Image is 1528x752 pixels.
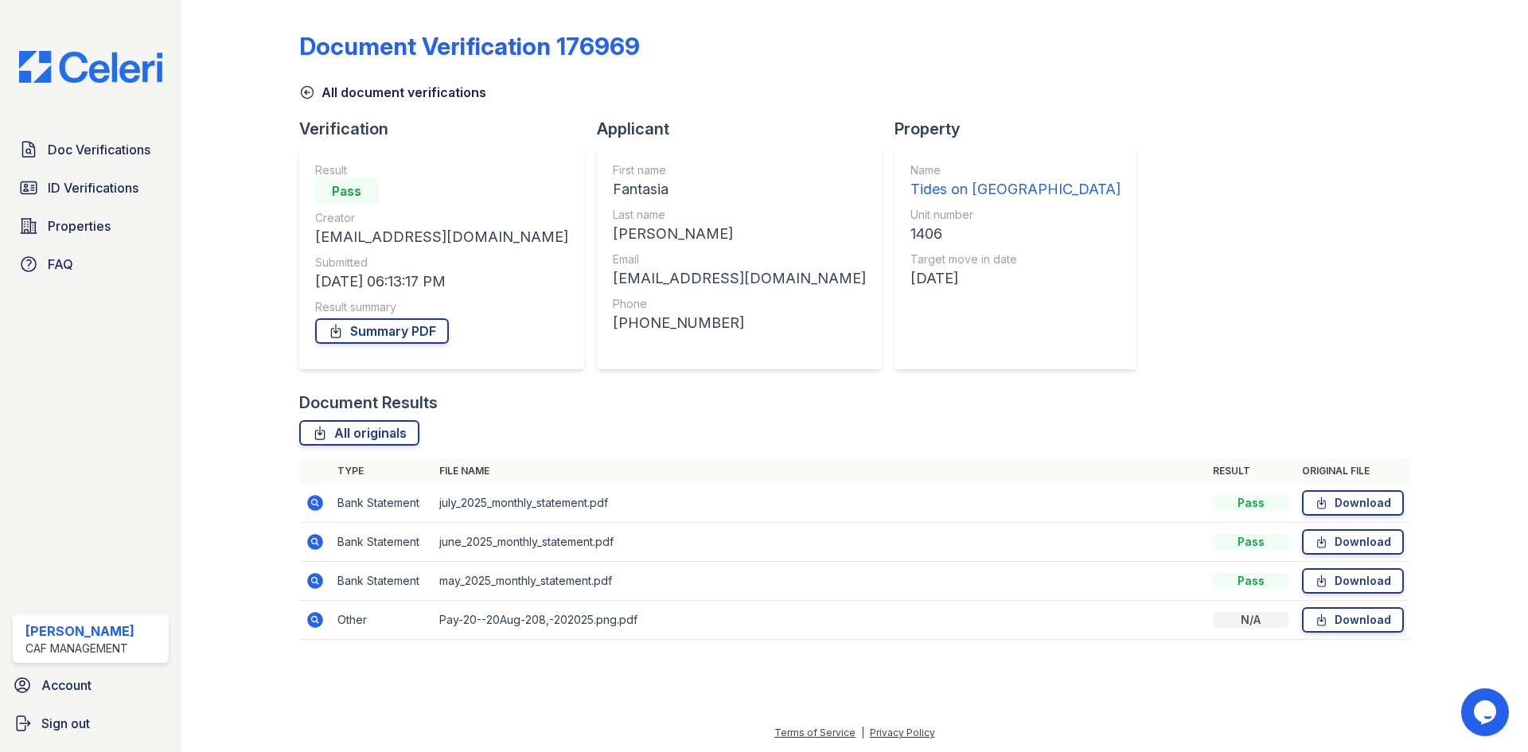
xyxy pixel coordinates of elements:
span: Sign out [41,714,90,733]
a: Download [1302,607,1404,633]
th: Result [1206,458,1296,484]
a: ID Verifications [13,172,169,204]
span: Account [41,676,92,695]
div: Document Verification 176969 [299,32,640,60]
div: CAF Management [25,641,134,657]
th: Original file [1296,458,1410,484]
div: Property [895,118,1149,140]
div: [EMAIL_ADDRESS][DOMAIN_NAME] [315,226,568,248]
div: Pass [315,178,379,204]
a: Download [1302,529,1404,555]
div: Name [910,162,1121,178]
div: Fantasia [613,178,866,201]
div: Result summary [315,299,568,315]
div: First name [613,162,866,178]
span: FAQ [48,255,73,274]
td: Bank Statement [331,484,433,523]
div: Tides on [GEOGRAPHIC_DATA] [910,178,1121,201]
div: Email [613,251,866,267]
a: Download [1302,490,1404,516]
div: 1406 [910,223,1121,245]
td: Bank Statement [331,562,433,601]
div: Applicant [597,118,895,140]
div: [EMAIL_ADDRESS][DOMAIN_NAME] [613,267,866,290]
a: Properties [13,210,169,242]
div: Result [315,162,568,178]
div: Submitted [315,255,568,271]
div: | [861,727,864,738]
div: Creator [315,210,568,226]
div: Pass [1213,573,1289,589]
img: CE_Logo_Blue-a8612792a0a2168367f1c8372b55b34899dd931a85d93a1a3d3e32e68fde9ad4.png [6,51,175,83]
div: Verification [299,118,597,140]
div: [PHONE_NUMBER] [613,312,866,334]
td: july_2025_monthly_statement.pdf [433,484,1206,523]
div: Phone [613,296,866,312]
td: Other [331,601,433,640]
div: [PERSON_NAME] [25,621,134,641]
a: All originals [299,420,419,446]
div: [DATE] 06:13:17 PM [315,271,568,293]
td: june_2025_monthly_statement.pdf [433,523,1206,562]
a: Terms of Service [774,727,856,738]
div: Pass [1213,495,1289,511]
td: Pay-20--20Aug-208,-202025.png.pdf [433,601,1206,640]
div: Pass [1213,534,1289,550]
a: Name Tides on [GEOGRAPHIC_DATA] [910,162,1121,201]
a: FAQ [13,248,169,280]
div: [DATE] [910,267,1121,290]
div: Document Results [299,392,438,414]
div: N/A [1213,612,1289,628]
iframe: chat widget [1461,688,1512,736]
td: Bank Statement [331,523,433,562]
a: Doc Verifications [13,134,169,166]
a: Download [1302,568,1404,594]
span: ID Verifications [48,178,138,197]
div: Target move in date [910,251,1121,267]
span: Properties [48,216,111,236]
div: [PERSON_NAME] [613,223,866,245]
a: Privacy Policy [870,727,935,738]
th: Type [331,458,433,484]
a: Account [6,669,175,701]
div: Last name [613,207,866,223]
a: All document verifications [299,83,486,102]
a: Summary PDF [315,318,449,344]
td: may_2025_monthly_statement.pdf [433,562,1206,601]
div: Unit number [910,207,1121,223]
a: Sign out [6,707,175,739]
th: File name [433,458,1206,484]
span: Doc Verifications [48,140,150,159]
